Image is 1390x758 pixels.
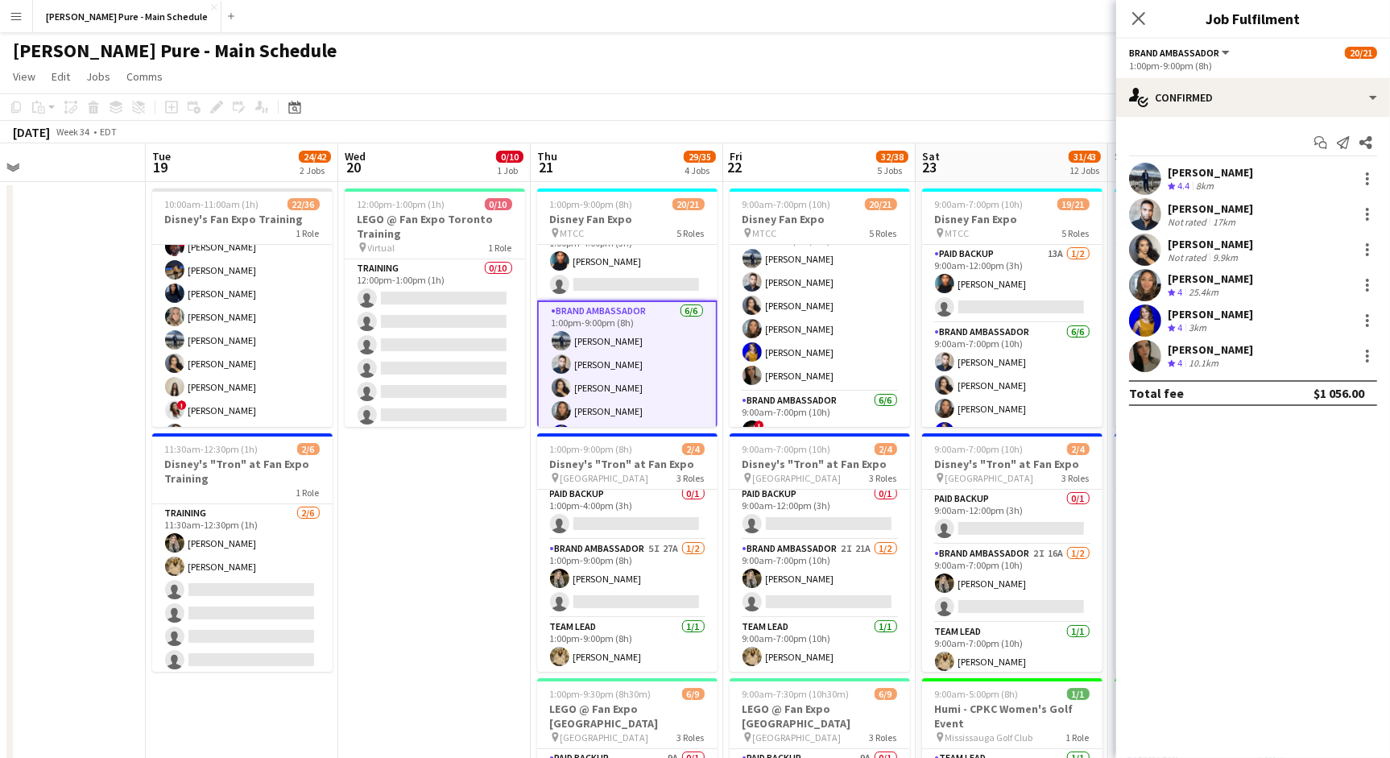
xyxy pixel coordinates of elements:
[296,487,320,499] span: 1 Role
[1062,227,1090,239] span: 5 Roles
[550,198,633,210] span: 1:00pm-9:00pm (8h)
[922,188,1102,427] app-job-card: 9:00am-7:00pm (10h)19/21Disney Fan Expo MTCC5 RolesPaid Backup13A1/29:00am-12:00pm (3h)[PERSON_NA...
[550,688,652,700] span: 1:00pm-9:30pm (8h30m)
[730,433,910,672] app-job-card: 9:00am-7:00pm (10h)2/4Disney's "Tron" at Fan Expo [GEOGRAPHIC_DATA]3 RolesPaid Backup0/19:00am-12...
[1116,78,1390,117] div: Confirmed
[685,164,715,176] div: 4 Jobs
[1115,618,1295,673] app-card-role: Team Lead1/19:00am-5:00pm (8h)[PERSON_NAME]
[1069,164,1100,176] div: 12 Jobs
[755,420,764,430] span: !
[33,1,221,32] button: [PERSON_NAME] Pure - Main Schedule
[743,688,850,700] span: 9:00am-7:30pm (10h30m)
[152,433,333,672] app-job-card: 11:30am-12:30pm (1h)2/6Disney's "Tron" at Fan Expo Training1 RoleTraining2/611:30am-12:30pm (1h)[...
[535,158,557,176] span: 21
[537,149,557,164] span: Thu
[1168,237,1253,251] div: [PERSON_NAME]
[1115,245,1295,323] app-card-role: Paid Backup12A1/29:00am-12:00pm (3h)[PERSON_NAME]
[730,188,910,427] app-job-card: 9:00am-7:00pm (10h)20/21Disney Fan Expo MTCC5 Roles Brand Ambassador6/69:00am-7:00pm (10h)[PERSON...
[13,124,50,140] div: [DATE]
[1210,251,1241,263] div: 9.9km
[1345,47,1377,59] span: 20/21
[922,323,1102,495] app-card-role: Brand Ambassador6/69:00am-7:00pm (10h)[PERSON_NAME][PERSON_NAME][PERSON_NAME][PERSON_NAME]
[345,212,525,241] h3: LEGO @ Fan Expo Toronto Training
[537,433,718,672] div: 1:00pm-9:00pm (8h)2/4Disney's "Tron" at Fan Expo [GEOGRAPHIC_DATA]3 RolesPaid Backup0/11:00pm-4:0...
[922,433,1102,672] app-job-card: 9:00am-7:00pm (10h)2/4Disney's "Tron" at Fan Expo [GEOGRAPHIC_DATA]3 RolesPaid Backup0/19:00am-12...
[1067,443,1090,455] span: 2/4
[537,212,718,226] h3: Disney Fan Expo
[1115,149,1134,164] span: Sun
[177,400,187,410] span: !
[870,227,897,239] span: 5 Roles
[922,457,1102,471] h3: Disney's "Tron" at Fan Expo
[358,198,445,210] span: 12:00pm-1:00pm (1h)
[682,443,705,455] span: 2/4
[1115,457,1295,471] h3: Disney's "Tron" at Fan Expo
[922,490,1102,545] app-card-role: Paid Backup0/19:00am-12:00pm (3h)
[682,688,705,700] span: 6/9
[1129,60,1377,72] div: 1:00pm-9:00pm (8h)
[1115,188,1295,427] app-job-card: 9:00am-5:00pm (8h)15/21Disney Fan Expo MTCC5 RolesPaid Backup12A1/29:00am-12:00pm (3h)[PERSON_NAM...
[152,457,333,486] h3: Disney's "Tron" at Fan Expo Training
[6,66,42,87] a: View
[922,545,1102,623] app-card-role: Brand Ambassador2I16A1/29:00am-7:00pm (10h)[PERSON_NAME]
[1168,251,1210,263] div: Not rated
[345,259,525,524] app-card-role: Training0/1012:00pm-1:00pm (1h)
[743,443,831,455] span: 9:00am-7:00pm (10h)
[730,702,910,731] h3: LEGO @ Fan Expo [GEOGRAPHIC_DATA]
[345,149,366,164] span: Wed
[875,443,897,455] span: 2/4
[1129,385,1184,401] div: Total fee
[727,158,743,176] span: 22
[150,158,171,176] span: 19
[945,227,970,239] span: MTCC
[1177,357,1182,369] span: 4
[1057,198,1090,210] span: 19/21
[1168,271,1253,286] div: [PERSON_NAME]
[152,504,333,676] app-card-role: Training2/611:30am-12:30pm (1h)[PERSON_NAME][PERSON_NAME]
[1168,165,1253,180] div: [PERSON_NAME]
[1115,433,1295,672] div: 9:00am-5:00pm (8h)2/4Disney's "Tron" at Fan Expo [GEOGRAPHIC_DATA]3 RolesPaid Backup0/19:00am-12:...
[13,39,337,63] h1: [PERSON_NAME] Pure - Main Schedule
[485,198,512,210] span: 0/10
[345,188,525,427] app-job-card: 12:00pm-1:00pm (1h)0/10LEGO @ Fan Expo Toronto Training Virtual1 RoleTraining0/1012:00pm-1:00pm (1h)
[1168,342,1253,357] div: [PERSON_NAME]
[120,66,169,87] a: Comms
[875,688,897,700] span: 6/9
[165,198,259,210] span: 10:00am-11:00am (1h)
[1210,216,1239,228] div: 17km
[1168,216,1210,228] div: Not rated
[537,188,718,427] app-job-card: 1:00pm-9:00pm (8h)20/21Disney Fan Expo MTCC5 RolesPaid Backup17A1/21:00pm-4:00pm (3h)[PERSON_NAME...
[537,702,718,731] h3: LEGO @ Fan Expo [GEOGRAPHIC_DATA]
[1129,47,1232,59] button: Brand Ambassador
[870,472,897,484] span: 3 Roles
[753,472,842,484] span: [GEOGRAPHIC_DATA]
[1066,731,1090,744] span: 1 Role
[730,212,910,226] h3: Disney Fan Expo
[152,188,333,427] app-job-card: 10:00am-11:00am (1h)22/36Disney's Fan Expo Training1 Role[PERSON_NAME][PERSON_NAME]![PERSON_NAME]...
[497,164,523,176] div: 1 Job
[53,126,93,138] span: Week 34
[1185,286,1222,300] div: 25.4km
[86,69,110,84] span: Jobs
[297,443,320,455] span: 2/6
[1185,321,1210,335] div: 3km
[1069,151,1101,163] span: 31/43
[870,731,897,744] span: 3 Roles
[550,443,633,455] span: 1:00pm-9:00pm (8h)
[1112,158,1134,176] span: 24
[496,151,523,163] span: 0/10
[537,618,718,673] app-card-role: Team Lead1/11:00pm-9:00pm (8h)[PERSON_NAME]
[922,702,1102,731] h3: Humi - CPKC Women's Golf Event
[288,198,320,210] span: 22/36
[537,540,718,618] app-card-role: Brand Ambassador5I27A1/21:00pm-9:00pm (8h)[PERSON_NAME]
[730,540,910,618] app-card-role: Brand Ambassador2I21A1/29:00am-7:00pm (10h)[PERSON_NAME]
[561,731,649,744] span: [GEOGRAPHIC_DATA]
[537,485,718,540] app-card-role: Paid Backup0/11:00pm-4:00pm (3h)
[730,391,910,568] app-card-role: Brand Ambassador6/69:00am-7:00pm (10h)![PERSON_NAME]
[922,245,1102,323] app-card-role: Paid Backup13A1/29:00am-12:00pm (3h)[PERSON_NAME]
[100,126,117,138] div: EDT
